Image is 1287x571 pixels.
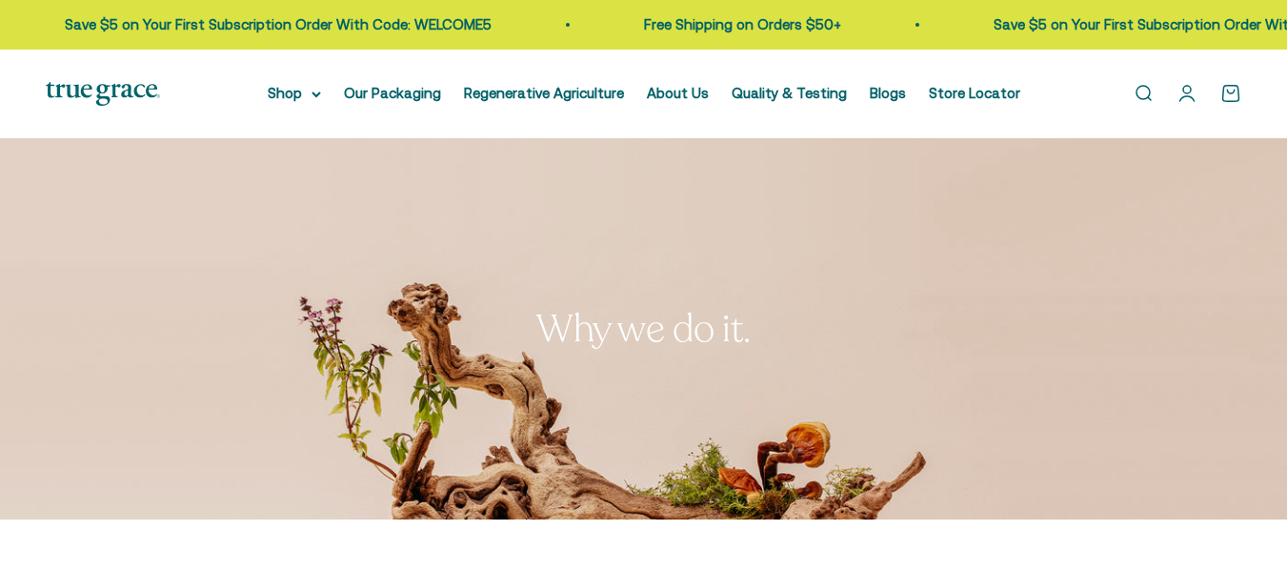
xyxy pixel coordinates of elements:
[344,85,441,101] a: Our Packaging
[536,303,751,355] split-lines: Why we do it.
[870,85,906,101] a: Blogs
[732,85,847,101] a: Quality & Testing
[268,82,321,105] summary: Shop
[929,85,1020,101] a: Store Locator
[464,85,624,101] a: Regenerative Agriculture
[647,85,709,101] a: About Us
[640,16,837,32] a: Free Shipping on Orders $50+
[61,13,488,36] p: Save $5 on Your First Subscription Order With Code: WELCOME5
